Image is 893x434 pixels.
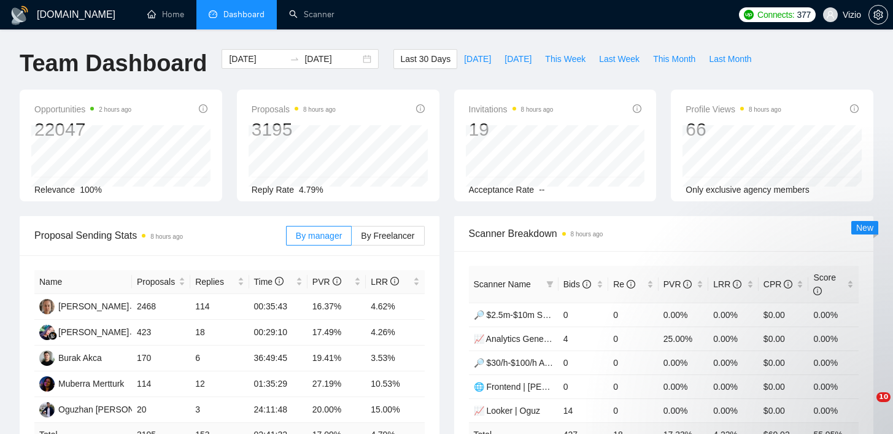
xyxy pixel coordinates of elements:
span: user [826,10,835,19]
span: info-circle [390,277,399,285]
span: [DATE] [504,52,532,66]
span: info-circle [850,104,859,113]
td: 01:35:29 [249,371,307,397]
td: 3 [190,397,249,423]
td: 0 [559,374,609,398]
span: Proposal Sending Stats [34,228,286,243]
span: info-circle [333,277,341,285]
span: info-circle [582,280,591,289]
span: Scanner Breakdown [469,226,859,241]
iframe: Intercom live chat [851,392,881,422]
td: $0.00 [759,303,809,327]
span: Proposals [252,102,336,117]
span: info-circle [275,277,284,285]
span: -- [539,185,544,195]
td: 14 [559,398,609,422]
td: 20.00% [307,397,366,423]
td: 423 [132,320,190,346]
span: CPR [763,279,792,289]
span: Scanner Name [474,279,531,289]
div: 3195 [252,118,336,141]
span: Invitations [469,102,554,117]
td: 0.00% [659,398,709,422]
td: 0 [608,398,659,422]
time: 8 hours ago [303,106,336,113]
td: 0.00% [708,398,759,422]
span: Opportunities [34,102,131,117]
span: 10 [876,392,891,402]
img: SM [39,325,55,340]
td: 36:49:45 [249,346,307,371]
div: 66 [686,118,781,141]
span: info-circle [733,280,741,289]
td: 0 [559,303,609,327]
img: OT [39,402,55,417]
td: 6 [190,346,249,371]
span: This Month [653,52,695,66]
td: 0 [608,351,659,374]
td: 4.62% [366,294,424,320]
div: [PERSON_NAME] [58,325,129,339]
a: searchScanner [289,9,334,20]
span: filter [544,275,556,293]
time: 8 hours ago [521,106,554,113]
button: setting [868,5,888,25]
img: SK [39,299,55,314]
span: 4.79% [299,185,323,195]
td: 114 [132,371,190,397]
td: 0.00% [808,398,859,422]
button: Last 30 Days [393,49,457,69]
img: BA [39,351,55,366]
img: upwork-logo.png [744,10,754,20]
button: This Week [538,49,592,69]
td: 24:11:48 [249,397,307,423]
td: 20 [132,397,190,423]
th: Replies [190,270,249,294]
span: Last Month [709,52,751,66]
a: MMMuberra Mertturk [39,378,124,388]
td: $0.00 [759,398,809,422]
input: Start date [229,52,285,66]
span: Proposals [137,275,176,289]
td: 16.37% [307,294,366,320]
button: [DATE] [498,49,538,69]
td: 0.00% [708,303,759,327]
span: setting [869,10,887,20]
td: 0.00% [659,303,709,327]
div: Burak Akca [58,351,102,365]
button: [DATE] [457,49,498,69]
div: [PERSON_NAME] [58,300,129,313]
td: 10.53% [366,371,424,397]
div: 22047 [34,118,131,141]
a: 🔎 $30/h-$100/h Av. Payers 💸 [474,358,593,368]
td: 2468 [132,294,190,320]
time: 8 hours ago [150,233,183,240]
span: [DATE] [464,52,491,66]
div: Oguzhan [PERSON_NAME] [58,403,166,416]
td: 3.53% [366,346,424,371]
span: Acceptance Rate [469,185,535,195]
span: By Freelancer [361,231,414,241]
span: info-circle [627,280,635,289]
td: 0 [608,327,659,351]
h1: Team Dashboard [20,49,207,78]
span: Score [813,273,836,296]
button: Last Week [592,49,646,69]
td: 0 [559,351,609,374]
span: By manager [296,231,342,241]
img: MM [39,376,55,392]
span: info-circle [683,280,692,289]
span: Bids [563,279,591,289]
span: swap-right [290,54,300,64]
span: PVR [663,279,692,289]
td: 27.19% [307,371,366,397]
span: Last Week [599,52,640,66]
span: Profile Views [686,102,781,117]
td: 19.41% [307,346,366,371]
span: LRR [371,277,399,287]
td: 00:35:43 [249,294,307,320]
a: 📈 Analytics Generic | Orhan [474,334,584,344]
div: Muberra Mertturk [58,377,124,390]
span: 377 [797,8,810,21]
span: Relevance [34,185,75,195]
